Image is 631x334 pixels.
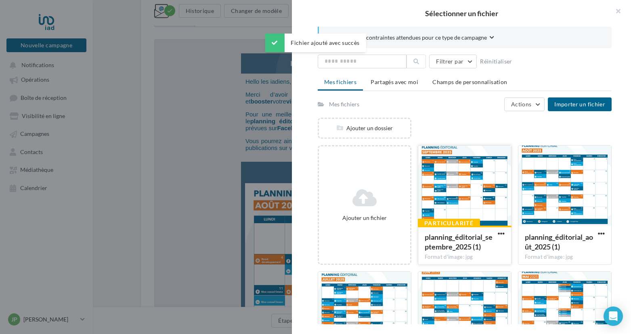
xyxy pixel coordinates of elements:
button: Actions [504,97,545,111]
div: Fichier ajouté avec succès [265,34,366,52]
div: Ajouter un dossier [319,124,410,132]
button: Consulter les contraintes attendues pour ce type de campagne [332,33,494,43]
span: Actions [511,101,531,108]
button: Filtrer par [429,55,477,68]
strong: booster [96,58,118,65]
strong: LinkedIn, [152,85,179,91]
span: Partagés avec moi [371,78,418,85]
u: Afficher l'email dans votre navigateur [174,2,240,7]
img: Localads [86,13,328,34]
span: planning_éditorial_août_2025 (1) [525,233,593,251]
strong: visibilité [131,58,155,65]
span: Mes fichiers [324,78,356,85]
button: Réinitialiser [477,57,516,66]
span: Pour une meilleure organisation, nous vous enverrons à chaque début de mois le pour le pack "espr... [90,71,324,91]
button: Importer un fichier [548,97,612,111]
h2: Sélectionner un fichier [305,10,618,17]
div: false [90,126,324,135]
strong: planning éditorial [95,78,148,85]
div: Ajouter un fichier [322,214,407,222]
a: Cliquez ici pour découvrir le planning de Août [137,127,278,133]
span: Merci d’avoir choisi Localads pour animer vos réseaux sociaux et votre au local ! [90,51,324,65]
span: Cliquez ici pour découvrir le planning de Août [137,127,278,133]
div: false [90,38,324,117]
a: Afficher l'email dans votre navigateur [174,1,240,7]
span: Hello les iadiens, [90,38,136,45]
span: Consulter les contraintes attendues pour ce type de campagne [332,34,487,42]
span: Champs de personnalisation [432,78,507,85]
div: Format d'image: jpg [425,254,505,261]
div: Mes fichiers [329,100,359,108]
strong: Instagram et Google Post [180,85,254,91]
div: Particularité [418,219,480,228]
strong: Facebook [122,85,150,91]
span: Vous pourrez ainsi vous référer à ce planning si vous souhaitez programmer d’autres publications ... [90,97,324,111]
div: Open Intercom Messenger [604,307,623,326]
span: planning_éditorial_septembre_2025 (1) [425,233,493,251]
div: Format d'image: jpg [525,254,605,261]
span: Importer un fichier [554,101,605,108]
